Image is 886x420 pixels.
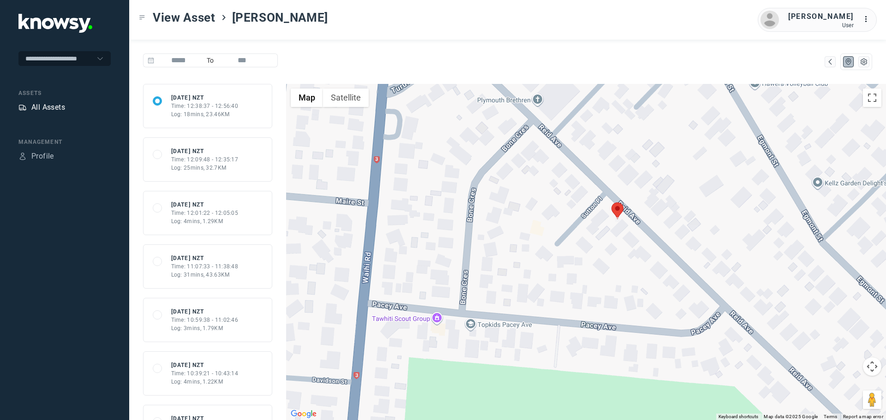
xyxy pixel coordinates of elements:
span: Map data ©2025 Google [764,414,818,419]
button: Keyboard shortcuts [718,414,758,420]
div: > [220,14,227,21]
tspan: ... [863,16,873,23]
span: View Asset [153,9,216,26]
div: [DATE] NZT [171,254,239,262]
div: [DATE] NZT [171,147,239,155]
div: [DATE] NZT [171,201,239,209]
div: Time: 12:01:22 - 12:05:05 [171,209,239,217]
button: Show satellite imagery [323,89,369,107]
button: Drag Pegman onto the map to open Street View [863,390,881,409]
a: AssetsAll Assets [18,102,65,113]
button: Show street map [291,89,323,107]
div: Log: 4mins, 1.29KM [171,217,239,225]
div: Time: 10:39:21 - 10:43:14 [171,369,239,378]
a: Report a map error [843,414,883,419]
a: Terms [824,414,838,419]
div: : [863,14,874,26]
div: Log: 25mins, 32.7KM [171,164,239,172]
a: ProfileProfile [18,151,54,162]
button: Map camera controls [863,357,881,376]
div: List [860,58,868,66]
button: Toggle fullscreen view [863,89,881,107]
img: Google [288,408,319,420]
span: To [203,53,218,67]
div: All Assets [31,102,65,113]
div: Time: 11:07:33 - 11:38:48 [171,262,239,271]
div: Log: 4mins, 1.22KM [171,378,239,386]
div: Time: 10:59:38 - 11:02:46 [171,316,239,324]
img: avatar.png [760,11,779,29]
div: Map [826,58,834,66]
div: Log: 18mins, 23.46KM [171,110,239,118]
a: Open this area in Google Maps (opens a new window) [288,408,319,420]
div: Profile [18,152,27,160]
div: Profile [31,151,54,162]
div: [DATE] NZT [171,361,239,369]
div: [DATE] NZT [171,94,239,102]
div: Toggle Menu [139,14,145,21]
div: Time: 12:09:48 - 12:35:17 [171,155,239,164]
div: Management [18,138,111,146]
div: Log: 3mins, 1.79KM [171,324,239,332]
div: User [788,22,854,29]
div: Time: 12:38:37 - 12:56:40 [171,102,239,110]
div: Assets [18,89,111,97]
div: Log: 31mins, 43.63KM [171,271,239,279]
span: [PERSON_NAME] [232,9,328,26]
img: Application Logo [18,14,92,33]
div: [PERSON_NAME] [788,11,854,22]
div: Assets [18,103,27,112]
div: : [863,14,874,25]
div: [DATE] NZT [171,308,239,316]
div: Map [844,58,853,66]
